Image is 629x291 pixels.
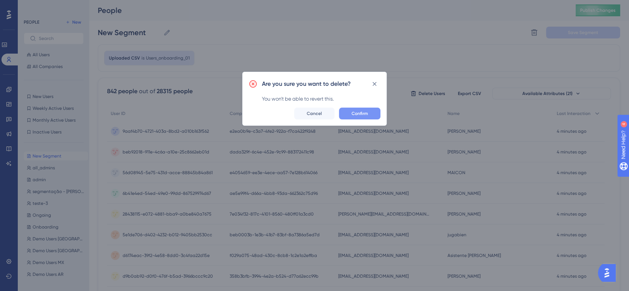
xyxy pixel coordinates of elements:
span: Need Help? [17,2,46,11]
iframe: UserGuiding AI Assistant Launcher [598,262,620,284]
div: 4 [51,4,54,10]
h2: Are you sure you want to delete? [262,79,351,88]
span: Confirm [352,111,368,116]
span: Cancel [307,111,322,116]
div: You won't be able to revert this. [262,94,380,103]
